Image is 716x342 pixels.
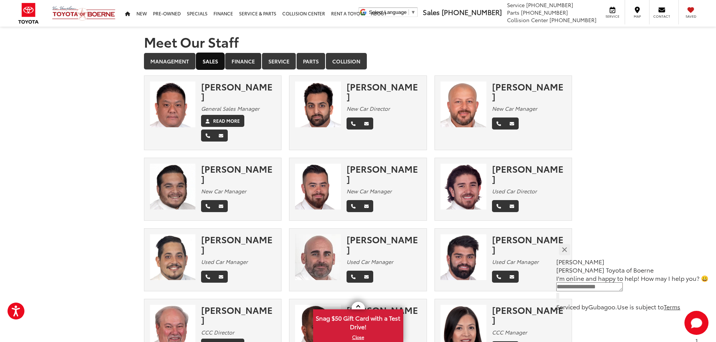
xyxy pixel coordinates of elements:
[201,115,244,127] a: Read More
[144,53,195,69] a: Management
[492,271,506,283] a: Phone
[684,311,708,335] button: Toggle Chat Window
[347,164,421,184] div: [PERSON_NAME]
[423,7,440,17] span: Sales
[549,16,596,24] span: [PHONE_NUMBER]
[507,9,519,16] span: Parts
[201,81,276,101] div: [PERSON_NAME]
[201,305,276,325] div: [PERSON_NAME]
[347,118,360,130] a: Phone
[347,187,392,195] em: New Car Manager
[653,14,670,19] span: Contact
[196,53,224,69] a: Sales
[262,53,296,69] a: Service
[201,328,234,336] em: CCC Director
[526,1,573,9] span: [PHONE_NUMBER]
[505,118,519,130] a: Email
[684,311,708,335] svg: Start Chat
[201,130,215,142] a: Phone
[201,187,246,195] em: New Car Manager
[683,14,699,19] span: Saved
[492,105,537,112] em: New Car Manager
[201,271,215,283] a: Phone
[295,164,341,209] img: Aaron Cooper
[201,234,276,254] div: [PERSON_NAME]
[144,34,572,49] h1: Meet Our Staff
[492,187,537,195] em: Used Car Director
[440,81,486,127] img: Sam Abraham
[411,9,416,15] span: ▼
[604,14,621,19] span: Service
[347,258,393,265] em: Used Car Manager
[505,271,519,283] a: Email
[347,271,360,283] a: Phone
[629,14,645,19] span: Map
[297,53,325,69] a: Parts
[144,53,572,70] div: Department Tabs
[440,164,486,209] img: David Padilla
[521,9,568,16] span: [PHONE_NUMBER]
[214,271,228,283] a: Email
[492,200,506,212] a: Phone
[295,81,341,127] img: Aman Shiekh
[492,305,566,325] div: [PERSON_NAME]
[150,234,196,280] img: Larry Horn
[360,271,373,283] a: Email
[360,200,373,212] a: Email
[347,234,421,254] div: [PERSON_NAME]
[442,7,502,17] span: [PHONE_NUMBER]
[150,164,196,209] img: Jerry Gomez
[507,1,525,9] span: Service
[150,81,196,127] img: Tuan Tran
[507,16,548,24] span: Collision Center
[214,130,228,142] a: Email
[347,105,390,112] em: New Car Director
[201,164,276,184] div: [PERSON_NAME]
[360,118,373,130] a: Email
[347,81,421,101] div: [PERSON_NAME]
[505,200,519,212] a: Email
[492,328,527,336] em: CCC Manager
[295,234,341,280] img: Gregg Dickey
[214,200,228,212] a: Email
[314,310,403,333] span: Snag $50 Gift Card with a Test Drive!
[326,53,367,69] a: Collision
[492,164,566,184] div: [PERSON_NAME]
[492,118,506,130] a: Phone
[347,200,360,212] a: Phone
[201,258,248,265] em: Used Car Manager
[492,234,566,254] div: [PERSON_NAME]
[213,118,240,124] label: Read More
[369,9,407,15] span: Select Language
[225,53,261,69] a: Finance
[492,81,566,101] div: [PERSON_NAME]
[492,258,539,265] em: Used Car Manager
[369,9,416,15] a: Select Language​
[201,200,215,212] a: Phone
[440,234,486,280] img: Cory Dorsey
[201,105,259,112] em: General Sales Manager
[52,6,116,21] img: Vic Vaughan Toyota of Boerne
